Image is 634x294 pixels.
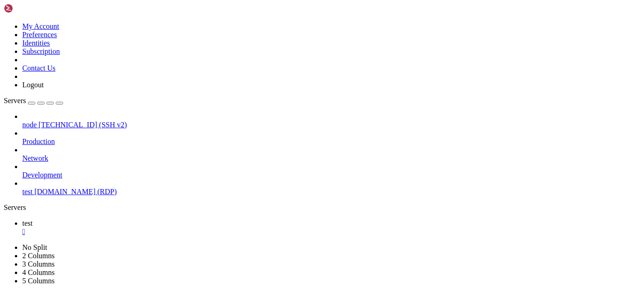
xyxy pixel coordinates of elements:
[4,4,57,13] img: Shellngn
[22,252,55,260] a: 2 Columns
[22,163,630,179] li: Development
[22,137,55,145] span: Production
[22,219,32,227] span: test
[22,171,62,179] span: Development
[22,81,44,89] a: Logout
[22,228,630,236] a: 
[22,137,630,146] a: Production
[22,121,37,129] span: node
[22,47,60,55] a: Subscription
[22,64,56,72] a: Contact Us
[22,39,50,47] a: Identities
[22,260,55,268] a: 3 Columns
[22,243,47,251] a: No Split
[22,179,630,196] li: test [DOMAIN_NAME] (RDP)
[22,219,630,236] a: test
[22,146,630,163] li: Network
[4,203,630,212] div: Servers
[22,22,59,30] a: My Account
[22,154,48,162] span: Network
[22,171,630,179] a: Development
[22,188,630,196] a: test [DOMAIN_NAME] (RDP)
[22,121,630,129] a: node [TECHNICAL_ID] (SSH v2)
[22,112,630,129] li: node [TECHNICAL_ID] (SSH v2)
[22,154,630,163] a: Network
[22,31,57,39] a: Preferences
[22,277,55,285] a: 5 Columns
[22,129,630,146] li: Production
[22,268,55,276] a: 4 Columns
[39,121,127,129] span: [TECHNICAL_ID] (SSH v2)
[4,97,26,105] span: Servers
[4,97,63,105] a: Servers
[22,188,32,196] span: test
[34,188,116,196] span: [DOMAIN_NAME] (RDP)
